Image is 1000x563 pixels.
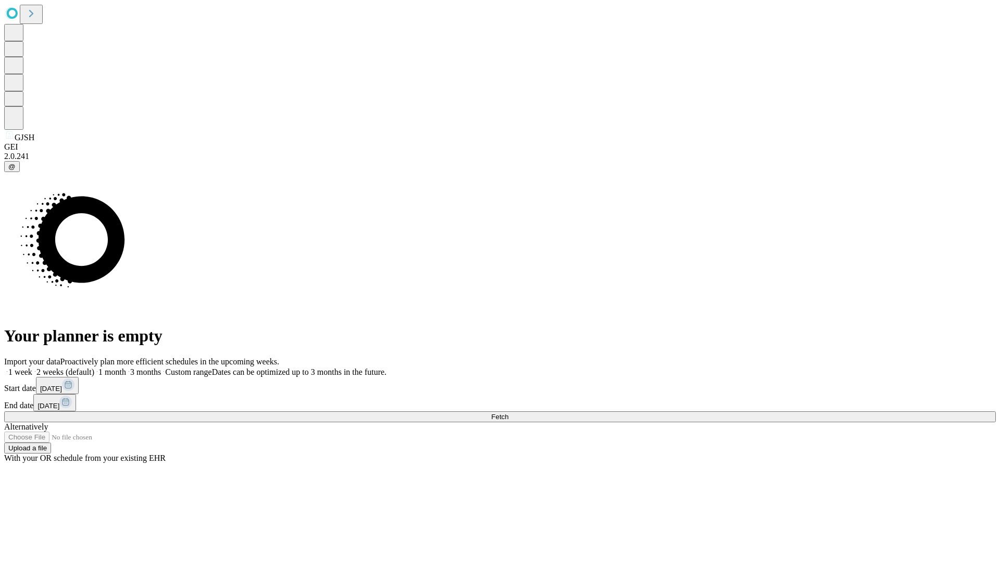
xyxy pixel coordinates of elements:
button: Upload a file [4,443,51,454]
button: Fetch [4,411,996,422]
h1: Your planner is empty [4,326,996,346]
span: 1 month [98,368,126,376]
button: @ [4,161,20,172]
span: 1 week [8,368,32,376]
span: @ [8,163,16,170]
span: [DATE] [40,385,62,393]
div: Start date [4,377,996,394]
button: [DATE] [33,394,76,411]
span: Dates can be optimized up to 3 months in the future. [212,368,386,376]
div: GEI [4,142,996,152]
span: Import your data [4,357,60,366]
span: 3 months [130,368,161,376]
span: Proactively plan more efficient schedules in the upcoming weeks. [60,357,279,366]
div: End date [4,394,996,411]
span: With your OR schedule from your existing EHR [4,454,166,462]
div: 2.0.241 [4,152,996,161]
span: Alternatively [4,422,48,431]
span: 2 weeks (default) [36,368,94,376]
button: [DATE] [36,377,79,394]
span: Fetch [491,413,508,421]
span: GJSH [15,133,34,142]
span: Custom range [165,368,211,376]
span: [DATE] [37,402,59,410]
